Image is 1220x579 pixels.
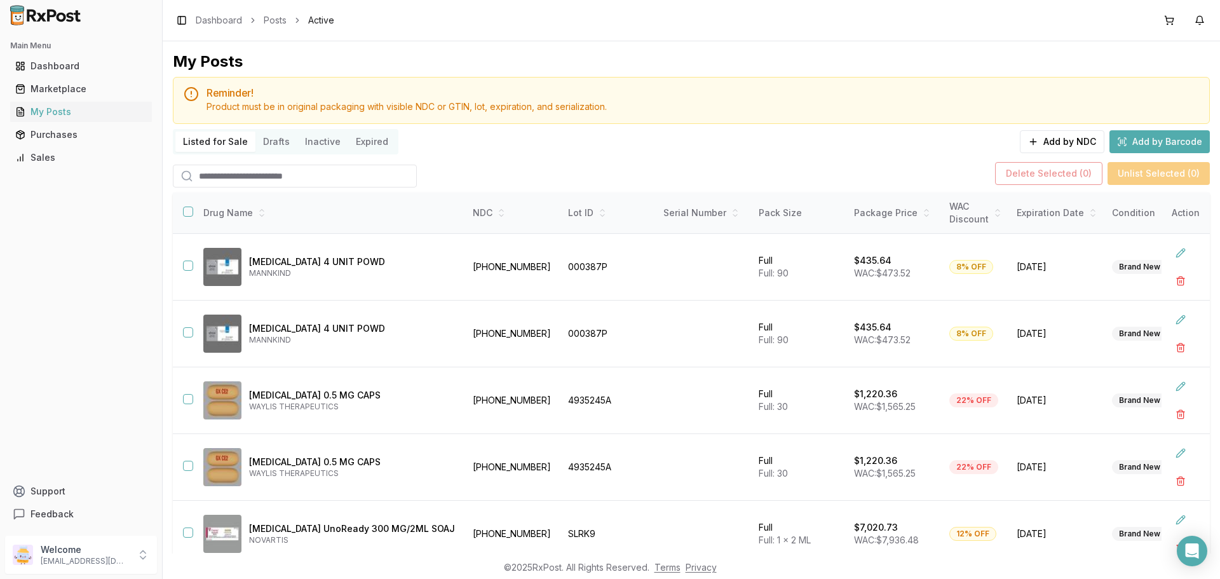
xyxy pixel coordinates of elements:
p: [MEDICAL_DATA] 4 UNIT POWD [249,255,455,268]
button: Add by Barcode [1109,130,1210,153]
a: Posts [264,14,287,27]
span: WAC: $1,565.25 [854,401,916,412]
div: Marketplace [15,83,147,95]
button: Edit [1169,308,1192,331]
p: $1,220.36 [854,454,897,467]
a: Sales [10,146,152,169]
td: 000387P [560,234,656,301]
span: Active [308,14,334,27]
td: SLRK9 [560,501,656,568]
p: [EMAIL_ADDRESS][DOMAIN_NAME] [41,556,129,566]
a: Marketplace [10,78,152,100]
img: User avatar [13,545,33,565]
div: My Posts [15,106,147,118]
p: $435.64 [854,254,891,267]
div: My Posts [173,51,243,72]
div: Dashboard [15,60,147,72]
div: WAC Discount [949,200,1001,226]
a: Purchases [10,123,152,146]
button: Delete [1169,403,1192,426]
td: Full [751,434,846,501]
h2: Main Menu [10,41,152,51]
span: [DATE] [1017,528,1097,540]
div: 22% OFF [949,393,998,407]
nav: breadcrumb [196,14,334,27]
p: MANNKIND [249,268,455,278]
p: Welcome [41,543,129,556]
div: Purchases [15,128,147,141]
td: [PHONE_NUMBER] [465,234,560,301]
div: Serial Number [663,207,743,219]
a: Dashboard [10,55,152,78]
button: Purchases [5,125,157,145]
button: Listed for Sale [175,132,255,152]
img: Avodart 0.5 MG CAPS [203,448,241,486]
div: 12% OFF [949,527,996,541]
span: WAC: $7,936.48 [854,535,919,545]
th: Condition [1104,193,1200,234]
button: Dashboard [5,56,157,76]
button: Sales [5,147,157,168]
button: Add by NDC [1020,130,1104,153]
button: Delete [1169,336,1192,359]
p: WAYLIS THERAPEUTICS [249,402,455,412]
span: Feedback [30,508,74,521]
button: Drafts [255,132,297,152]
p: MANNKIND [249,335,455,345]
td: Full [751,301,846,367]
td: Full [751,367,846,434]
p: [MEDICAL_DATA] 0.5 MG CAPS [249,456,455,468]
div: Drug Name [203,207,455,219]
div: 8% OFF [949,260,993,274]
div: Brand New [1112,527,1167,541]
img: RxPost Logo [5,5,86,25]
button: Delete [1169,470,1192,493]
span: [DATE] [1017,327,1097,340]
a: Privacy [686,562,717,573]
button: Inactive [297,132,348,152]
div: Expiration Date [1017,207,1097,219]
button: Edit [1169,442,1192,465]
div: Package Price [854,207,934,219]
p: WAYLIS THERAPEUTICS [249,468,455,479]
div: 8% OFF [949,327,993,341]
span: [DATE] [1017,394,1097,407]
button: Edit [1169,375,1192,398]
img: Afrezza 4 UNIT POWD [203,248,241,286]
button: Marketplace [5,79,157,99]
td: [PHONE_NUMBER] [465,501,560,568]
p: $1,220.36 [854,388,897,400]
p: [MEDICAL_DATA] UnoReady 300 MG/2ML SOAJ [249,522,455,535]
div: Sales [15,151,147,164]
a: Dashboard [196,14,242,27]
div: Open Intercom Messenger [1177,536,1207,566]
button: Support [5,480,157,503]
img: Cosentyx UnoReady 300 MG/2ML SOAJ [203,515,241,553]
td: Full [751,501,846,568]
span: Full: 90 [759,334,789,345]
div: 22% OFF [949,460,998,474]
div: Brand New [1112,393,1167,407]
td: 000387P [560,301,656,367]
td: [PHONE_NUMBER] [465,367,560,434]
span: Full: 30 [759,401,788,412]
button: Feedback [5,503,157,526]
td: [PHONE_NUMBER] [465,434,560,501]
button: Edit [1169,508,1192,531]
p: $7,020.73 [854,521,898,534]
td: [PHONE_NUMBER] [465,301,560,367]
span: [DATE] [1017,261,1097,273]
button: Expired [348,132,396,152]
div: Brand New [1112,260,1167,274]
span: Full: 90 [759,268,789,278]
div: Brand New [1112,460,1167,474]
p: NOVARTIS [249,535,455,545]
div: Product must be in original packaging with visible NDC or GTIN, lot, expiration, and serialization. [207,100,1199,113]
button: My Posts [5,102,157,122]
td: 4935245A [560,434,656,501]
span: WAC: $473.52 [854,334,911,345]
span: Full: 1 x 2 ML [759,535,811,545]
a: Terms [654,562,681,573]
div: NDC [473,207,553,219]
td: Full [751,234,846,301]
